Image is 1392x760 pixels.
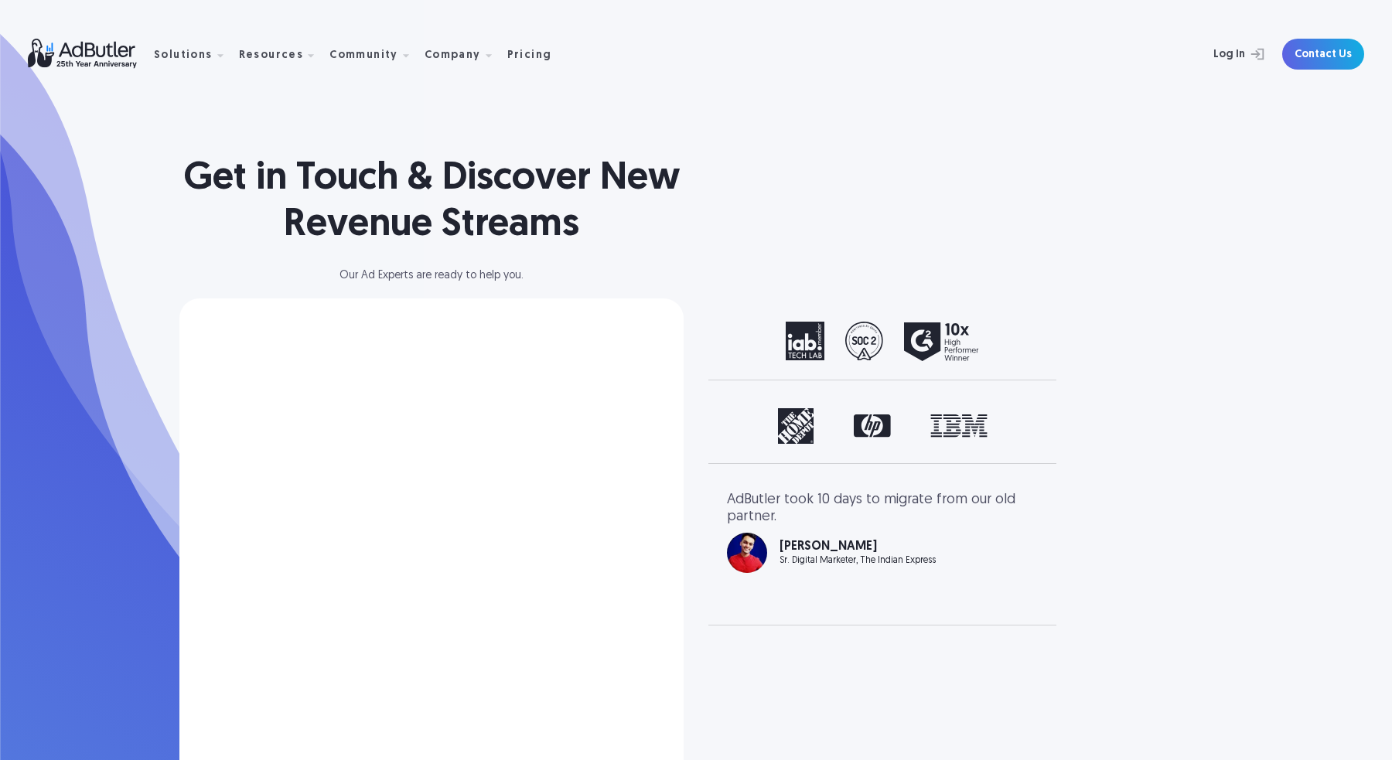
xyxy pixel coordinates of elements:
[507,50,552,61] div: Pricing
[1172,39,1273,70] a: Log In
[425,30,504,79] div: Company
[727,322,1038,361] div: carousel
[239,30,327,79] div: Resources
[727,492,1038,573] div: 1 of 3
[179,271,684,281] div: Our Ad Experts are ready to help you.
[780,540,936,553] div: [PERSON_NAME]
[329,50,398,61] div: Community
[727,492,1038,525] div: AdButler took 10 days to migrate from our old partner.
[976,408,1038,445] div: next slide
[976,322,1038,361] div: next slide
[727,322,1038,361] div: 1 of 2
[425,50,481,61] div: Company
[239,50,304,61] div: Resources
[179,156,684,249] h1: Get in Touch & Discover New Revenue Streams
[154,30,236,79] div: Solutions
[727,408,1038,445] div: carousel
[507,47,565,61] a: Pricing
[976,492,1038,606] div: next slide
[329,30,421,79] div: Community
[154,50,213,61] div: Solutions
[727,408,1038,445] div: 1 of 3
[780,556,936,565] div: Sr. Digital Marketer, The Indian Express
[1282,39,1364,70] a: Contact Us
[727,492,1038,606] div: carousel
